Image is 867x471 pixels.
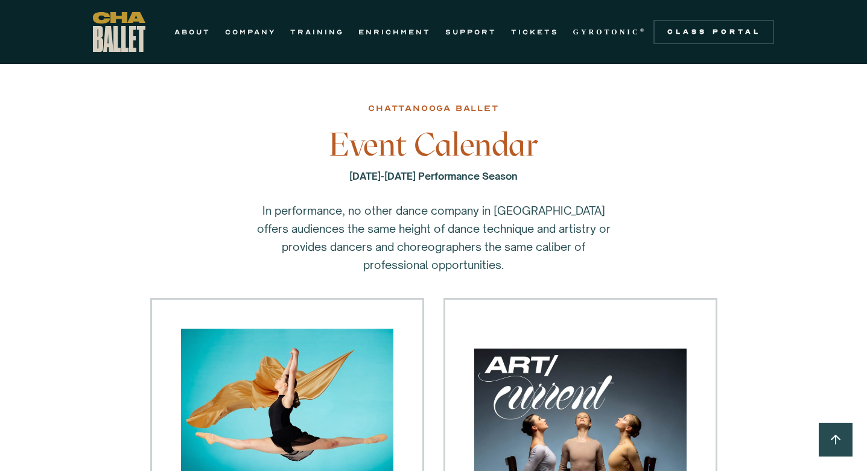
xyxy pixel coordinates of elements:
[93,12,145,52] a: home
[511,25,559,39] a: TICKETS
[445,25,497,39] a: SUPPORT
[349,170,518,182] strong: [DATE]-[DATE] Performance Season
[253,201,615,274] p: In performance, no other dance company in [GEOGRAPHIC_DATA] offers audiences the same height of d...
[358,25,431,39] a: ENRICHMENT
[290,25,344,39] a: TRAINING
[640,27,647,33] sup: ®
[573,25,647,39] a: GYROTONIC®
[174,25,211,39] a: ABOUT
[238,127,630,163] h3: Event Calendar
[661,27,767,37] div: Class Portal
[573,28,640,36] strong: GYROTONIC
[653,20,774,44] a: Class Portal
[368,101,498,116] div: chattanooga ballet
[225,25,276,39] a: COMPANY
